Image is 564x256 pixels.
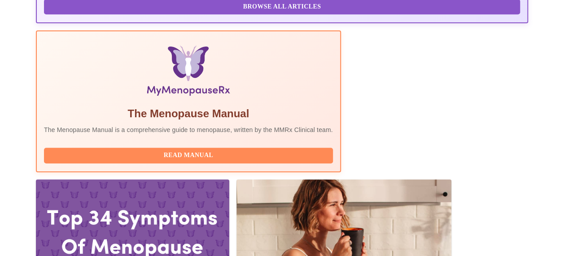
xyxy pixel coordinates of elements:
[44,107,333,121] h5: The Menopause Manual
[44,151,335,158] a: Read Manual
[53,1,511,13] span: Browse All Articles
[44,125,333,134] p: The Menopause Manual is a comprehensive guide to menopause, written by the MMRx Clinical team.
[53,150,324,161] span: Read Manual
[44,2,522,10] a: Browse All Articles
[90,46,287,99] img: Menopause Manual
[44,148,333,163] button: Read Manual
